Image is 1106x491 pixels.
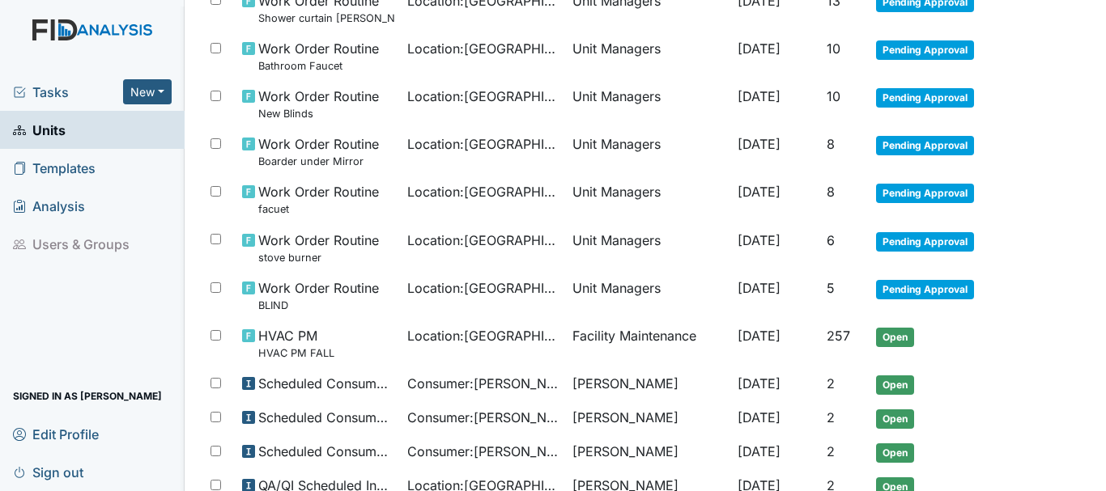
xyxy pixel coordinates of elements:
td: Unit Managers [566,128,731,176]
span: [DATE] [738,328,781,344]
td: Unit Managers [566,176,731,223]
small: Shower curtain [PERSON_NAME] [258,11,394,26]
small: stove burner [258,250,379,265]
span: Work Order Routine Bathroom Faucet [258,39,379,74]
small: facuet [258,201,379,217]
small: Boarder under Mirror [258,154,379,169]
button: New [123,79,172,104]
span: [DATE] [738,280,781,296]
span: Location : [GEOGRAPHIC_DATA] [407,39,559,58]
span: [DATE] [738,136,781,152]
td: [PERSON_NAME] [566,435,731,469]
span: 10 [827,88,840,104]
span: Edit Profile [13,421,99,447]
span: Sign out [13,459,83,485]
td: [PERSON_NAME] [566,367,731,401]
span: Pending Approval [876,40,974,60]
span: Work Order Routine New Blinds [258,87,379,121]
span: Templates [13,155,96,180]
span: Open [876,375,914,395]
span: Scheduled Consumer Chart Review [258,374,394,393]
span: HVAC PM HVAC PM FALL [258,326,334,361]
span: 5 [827,280,835,296]
span: Open [876,443,914,463]
span: 8 [827,136,835,152]
small: Bathroom Faucet [258,58,379,74]
span: Scheduled Consumer Chart Review [258,442,394,461]
span: Consumer : [PERSON_NAME] [407,442,559,461]
span: Work Order Routine facuet [258,182,379,217]
span: Location : [GEOGRAPHIC_DATA] [407,326,559,345]
td: [PERSON_NAME] [566,401,731,435]
span: [DATE] [738,375,781,392]
span: Location : [GEOGRAPHIC_DATA] [407,231,559,250]
span: [DATE] [738,40,781,57]
small: HVAC PM FALL [258,345,334,361]
span: Work Order Routine Boarder under Mirror [258,134,379,169]
span: 2 [827,443,835,459]
span: Scheduled Consumer Chart Review [258,408,394,427]
td: Unit Managers [566,224,731,272]
span: Pending Approval [876,184,974,203]
span: 2 [827,375,835,392]
span: Consumer : [PERSON_NAME] [407,408,559,427]
span: Open [876,409,914,429]
span: Pending Approval [876,280,974,299]
span: [DATE] [738,88,781,104]
span: Consumer : [PERSON_NAME] [407,374,559,393]
span: Location : [GEOGRAPHIC_DATA] [407,182,559,201]
span: Location : [GEOGRAPHIC_DATA] [407,87,559,106]
td: Unit Managers [566,80,731,128]
span: 257 [827,328,850,344]
span: Work Order Routine BLIND [258,278,379,313]
small: BLIND [258,298,379,313]
span: 6 [827,232,835,248]
td: Unit Managers [566,32,731,80]
td: Facility Maintenance [566,320,731,367]
span: Pending Approval [876,88,974,108]
span: Analysis [13,193,85,218]
span: [DATE] [738,232,781,248]
a: Tasks [13,83,123,102]
span: Location : [GEOGRAPHIC_DATA] [407,134,559,154]
span: Pending Approval [876,136,974,155]
span: [DATE] [738,184,781,200]
span: Work Order Routine stove burner [258,231,379,265]
span: 2 [827,409,835,425]
span: [DATE] [738,409,781,425]
span: Signed in as [PERSON_NAME] [13,383,162,408]
td: Unit Managers [566,272,731,320]
small: New Blinds [258,106,379,121]
span: [DATE] [738,443,781,459]
span: Units [13,117,66,142]
span: 8 [827,184,835,200]
span: Open [876,328,914,347]
span: Location : [GEOGRAPHIC_DATA] [407,278,559,298]
span: Pending Approval [876,232,974,252]
span: 10 [827,40,840,57]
